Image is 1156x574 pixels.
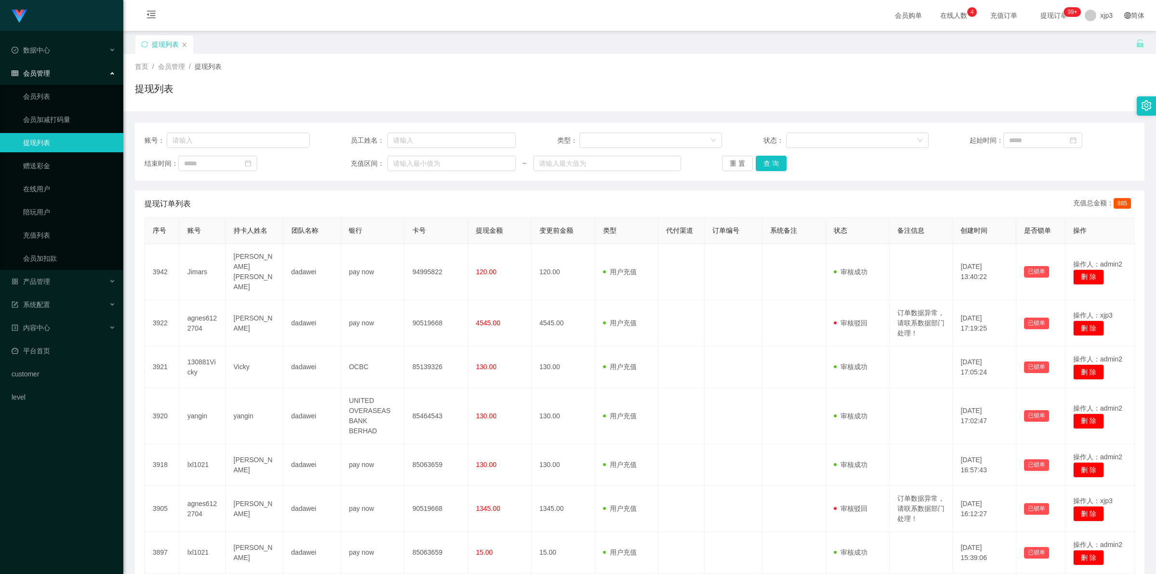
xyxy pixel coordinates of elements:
[180,300,226,347] td: agnes6122704
[405,388,468,444] td: 85464543
[341,388,405,444] td: UNITED OVERASEAS BANK BERHAD
[890,300,953,347] td: 订单数据异常，请联系数据部门处理！
[953,244,1016,300] td: [DATE] 13:40:22
[23,249,116,268] a: 会员加扣款
[1024,410,1049,422] button: 已锁单
[1024,318,1049,329] button: 已锁单
[532,388,595,444] td: 130.00
[152,35,179,53] div: 提现列表
[1024,361,1049,373] button: 已锁单
[890,486,953,532] td: 订单数据异常，请联系数据部门处理！
[180,244,226,300] td: Jimars
[180,388,226,444] td: yangin
[1073,541,1122,548] span: 操作人：admin2
[834,412,867,420] span: 审核成功
[834,505,867,512] span: 审核驳回
[23,133,116,152] a: 提现列表
[603,319,637,327] span: 用户充值
[967,7,977,17] sup: 4
[1073,227,1087,234] span: 操作
[405,532,468,574] td: 85063659
[405,486,468,532] td: 90519668
[603,227,617,234] span: 类型
[1036,12,1072,19] span: 提现订单
[971,7,974,17] p: 4
[532,244,595,300] td: 120.00
[917,137,923,144] i: 图标: down
[182,42,187,48] i: 图标: close
[145,244,180,300] td: 3942
[12,47,18,53] i: 图标: check-circle-o
[603,548,637,556] span: 用户充值
[897,227,924,234] span: 备注信息
[23,179,116,199] a: 在线用户
[245,160,251,167] i: 图标: calendar
[412,227,426,234] span: 卡号
[1073,404,1122,412] span: 操作人：admin2
[1073,414,1104,429] button: 删 除
[349,227,362,234] span: 银行
[12,387,116,407] a: level
[712,227,739,234] span: 订单编号
[158,63,185,70] span: 会员管理
[226,300,284,347] td: [PERSON_NAME]
[144,159,178,169] span: 结束时间：
[12,301,18,308] i: 图标: form
[1114,198,1131,209] span: 885
[12,324,50,332] span: 内容中心
[603,412,637,420] span: 用户充值
[960,227,987,234] span: 创建时间
[226,532,284,574] td: [PERSON_NAME]
[12,341,116,360] a: 图标: dashboard平台首页
[153,227,166,234] span: 序号
[291,227,318,234] span: 团队名称
[341,486,405,532] td: pay now
[180,347,226,388] td: 130881Vicky
[722,156,753,171] button: 重 置
[1024,459,1049,471] button: 已锁单
[1024,547,1049,559] button: 已锁单
[1073,320,1104,336] button: 删 除
[532,444,595,486] td: 130.00
[476,268,497,276] span: 120.00
[603,505,637,512] span: 用户充值
[1073,198,1135,210] div: 充值总金额：
[12,301,50,308] span: 系统配置
[603,363,637,371] span: 用户充值
[12,278,18,285] i: 图标: appstore-o
[187,227,201,234] span: 账号
[135,81,173,96] h1: 提现列表
[145,300,180,347] td: 3922
[710,137,716,144] i: 图标: down
[405,244,468,300] td: 94995822
[234,227,267,234] span: 持卡人姓名
[1073,260,1122,268] span: 操作人：admin2
[351,135,387,146] span: 员工姓名：
[532,532,595,574] td: 15.00
[387,156,516,171] input: 请输入最小值为
[1024,227,1051,234] span: 是否锁单
[476,548,493,556] span: 15.00
[341,444,405,486] td: pay now
[12,278,50,285] span: 产品管理
[834,548,867,556] span: 审核成功
[953,347,1016,388] td: [DATE] 17:05:24
[476,363,497,371] span: 130.00
[1073,506,1104,521] button: 删 除
[1024,266,1049,278] button: 已锁单
[284,486,342,532] td: dadawei
[23,226,116,245] a: 充值列表
[226,444,284,486] td: [PERSON_NAME]
[756,156,787,171] button: 查 询
[1073,311,1113,319] span: 操作人：xjp3
[476,505,500,512] span: 1345.00
[1073,269,1104,285] button: 删 除
[12,364,116,384] a: customer
[284,532,342,574] td: dadawei
[953,532,1016,574] td: [DATE] 15:39:06
[970,135,1003,146] span: 起始时间：
[284,347,342,388] td: dadawei
[387,133,516,148] input: 请输入
[603,461,637,468] span: 用户充值
[351,159,387,169] span: 充值区间：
